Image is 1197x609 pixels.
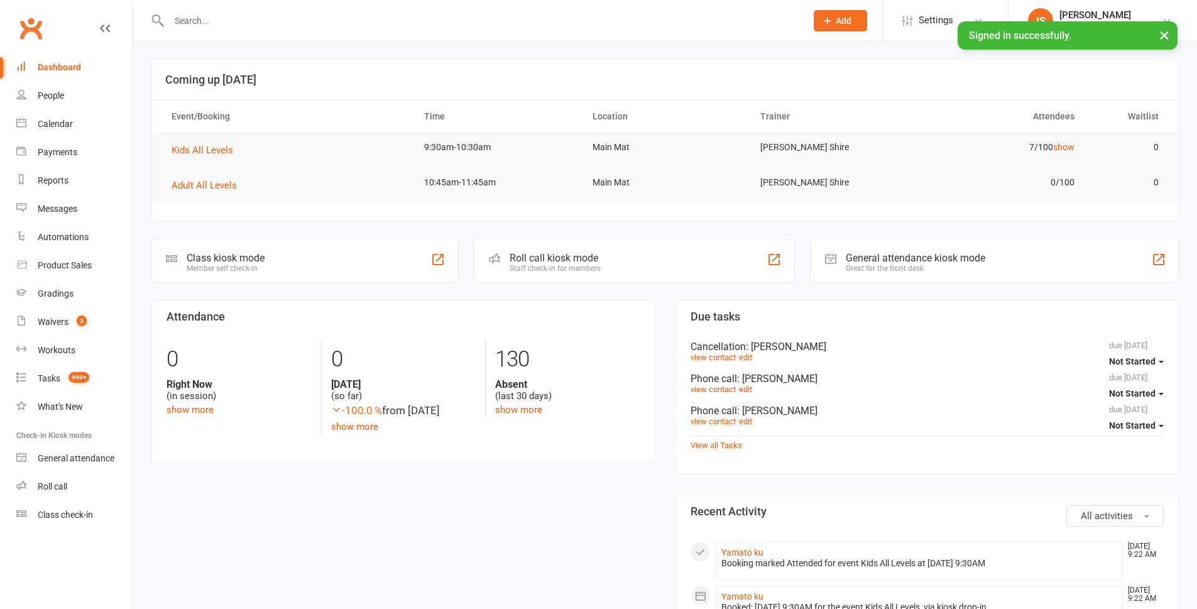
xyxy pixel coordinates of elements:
[15,13,46,44] a: Clubworx
[16,308,133,336] a: Waivers 3
[16,167,133,195] a: Reports
[691,310,1164,323] h3: Due tasks
[331,341,476,378] div: 0
[510,264,601,273] div: Staff check-in for members
[1028,8,1053,33] div: IS
[495,404,542,415] a: show more
[38,62,81,72] div: Dashboard
[167,341,312,378] div: 0
[165,12,797,30] input: Search...
[691,405,1164,417] div: Phone call
[721,547,763,557] a: Yamato ku
[77,315,87,326] span: 3
[691,373,1164,385] div: Phone call
[38,317,68,327] div: Waivers
[1109,382,1164,405] button: Not Started
[836,16,851,26] span: Add
[172,143,242,158] button: Kids All Levels
[16,501,133,529] a: Class kiosk mode
[331,378,476,402] div: (so far)
[581,133,750,162] td: Main Mat
[38,288,74,299] div: Gradings
[38,260,92,270] div: Product Sales
[969,30,1071,41] span: Signed in successfully.
[1053,142,1074,152] a: show
[16,53,133,82] a: Dashboard
[1109,388,1156,398] span: Not Started
[165,74,1165,86] h3: Coming up [DATE]
[167,404,214,415] a: show more
[172,145,233,156] span: Kids All Levels
[691,353,736,362] a: view contact
[1081,510,1133,522] span: All activities
[16,82,133,110] a: People
[331,404,382,417] span: -100.0 %
[746,341,826,353] span: : [PERSON_NAME]
[749,133,917,162] td: [PERSON_NAME] Shire
[691,505,1164,518] h3: Recent Activity
[721,558,1117,569] div: Booking marked Attended for event Kids All Levels at [DATE] 9:30AM
[38,402,83,412] div: What's New
[1153,21,1176,48] button: ×
[38,204,77,214] div: Messages
[172,178,246,193] button: Adult All Levels
[691,341,1164,353] div: Cancellation
[38,345,75,355] div: Workouts
[38,119,73,129] div: Calendar
[739,417,752,426] a: edit
[187,264,265,273] div: Member self check-in
[1086,101,1170,133] th: Waitlist
[919,6,953,35] span: Settings
[167,378,312,390] strong: Right Now
[167,378,312,402] div: (in session)
[749,168,917,197] td: [PERSON_NAME] Shire
[1109,414,1164,437] button: Not Started
[16,393,133,421] a: What's New
[846,252,985,264] div: General attendance kiosk mode
[917,133,1086,162] td: 7/100
[1086,133,1170,162] td: 0
[1066,505,1164,527] button: All activities
[172,180,237,191] span: Adult All Levels
[846,264,985,273] div: Great for the front desk
[16,336,133,365] a: Workouts
[495,378,640,402] div: (last 30 days)
[917,168,1086,197] td: 0/100
[737,373,817,385] span: : [PERSON_NAME]
[16,473,133,501] a: Roll call
[814,10,867,31] button: Add
[167,310,640,323] h3: Attendance
[413,168,581,197] td: 10:45am-11:45am
[16,223,133,251] a: Automations
[16,110,133,138] a: Calendar
[38,175,68,185] div: Reports
[16,251,133,280] a: Product Sales
[16,444,133,473] a: General attendance kiosk mode
[38,510,93,520] div: Class check-in
[38,147,77,157] div: Payments
[495,341,640,378] div: 130
[1059,21,1148,32] div: [PERSON_NAME] Shire
[691,441,742,450] a: View all Tasks
[38,453,114,463] div: General attendance
[331,421,378,432] a: show more
[413,101,581,133] th: Time
[1109,350,1164,373] button: Not Started
[331,378,476,390] strong: [DATE]
[68,372,89,383] span: 999+
[38,91,64,101] div: People
[739,385,752,394] a: edit
[581,168,750,197] td: Main Mat
[1109,420,1156,431] span: Not Started
[1122,586,1163,603] time: [DATE] 9:22 AM
[38,373,60,383] div: Tasks
[16,280,133,308] a: Gradings
[413,133,581,162] td: 9:30am-10:30am
[331,402,476,419] div: from [DATE]
[16,365,133,393] a: Tasks 999+
[1086,168,1170,197] td: 0
[917,101,1086,133] th: Attendees
[1122,542,1163,559] time: [DATE] 9:22 AM
[721,591,763,601] a: Yamato ku
[16,195,133,223] a: Messages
